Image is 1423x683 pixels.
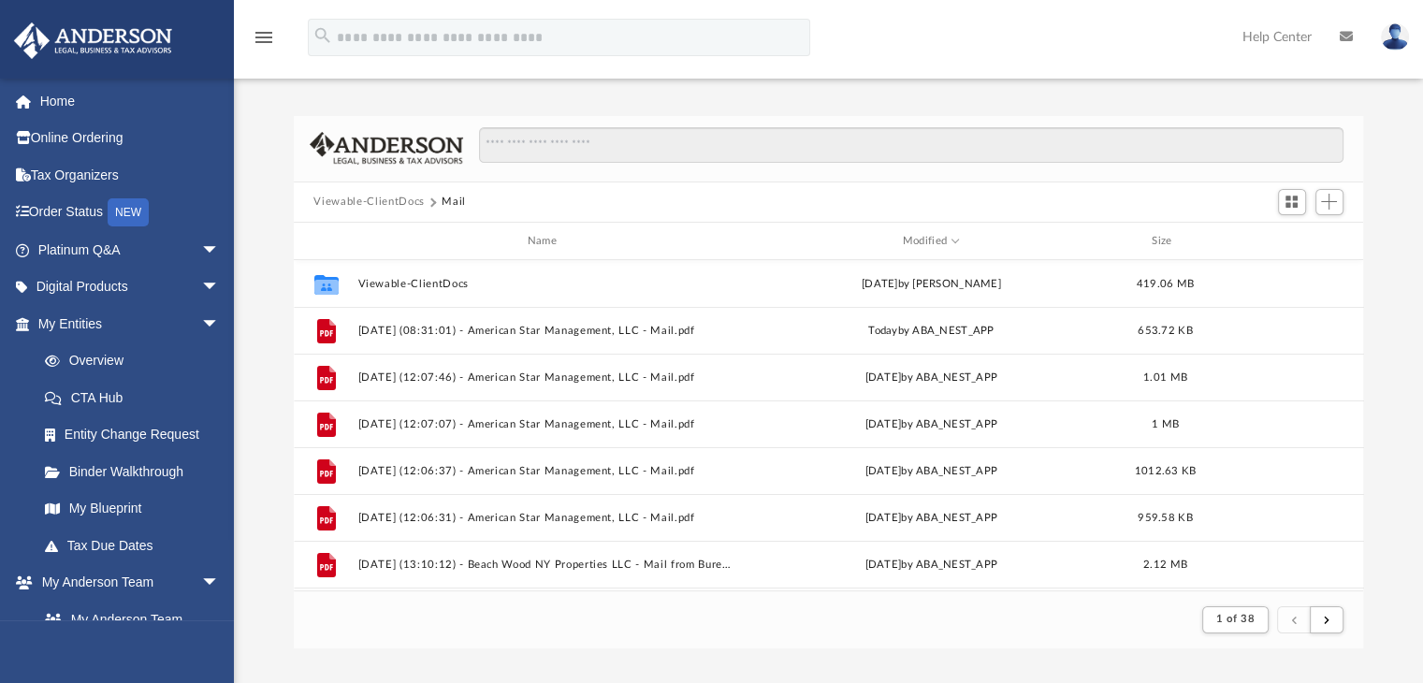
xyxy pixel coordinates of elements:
a: Order StatusNEW [13,194,248,232]
span: 959.58 KB [1138,513,1192,523]
i: menu [253,26,275,49]
div: NEW [108,198,149,226]
div: grid [294,260,1364,590]
a: Tax Organizers [13,156,248,194]
button: [DATE] (12:06:31) - American Star Management, LLC - Mail.pdf [357,512,734,524]
span: 653.72 KB [1138,326,1192,336]
button: Mail [442,194,466,211]
div: Name [356,233,733,250]
div: Size [1127,233,1202,250]
a: Digital Productsarrow_drop_down [13,269,248,306]
div: [DATE] by ABA_NEST_APP [743,416,1120,433]
a: My Blueprint [26,490,239,528]
div: by ABA_NEST_APP [743,323,1120,340]
div: [DATE] by ABA_NEST_APP [743,510,1120,527]
button: [DATE] (13:10:12) - Beach Wood NY Properties LLC - Mail from Bureau of Buildings and Compliance.pdf [357,559,734,571]
span: 1012.63 KB [1134,466,1196,476]
div: [DATE] by ABA_NEST_APP [743,557,1120,574]
img: Anderson Advisors Platinum Portal [8,22,178,59]
a: Tax Due Dates [26,527,248,564]
span: 1 MB [1152,419,1179,429]
span: 1.01 MB [1143,372,1187,383]
a: CTA Hub [26,379,248,416]
span: arrow_drop_down [201,269,239,307]
span: arrow_drop_down [201,564,239,603]
span: 1 of 38 [1216,614,1255,624]
a: Binder Walkthrough [26,453,248,490]
div: Modified [742,233,1119,250]
a: Home [13,82,248,120]
span: arrow_drop_down [201,305,239,343]
button: [DATE] (12:07:07) - American Star Management, LLC - Mail.pdf [357,418,734,430]
a: Platinum Q&Aarrow_drop_down [13,231,248,269]
span: 2.12 MB [1143,559,1187,570]
span: 419.06 MB [1136,279,1193,289]
a: My Entitiesarrow_drop_down [13,305,248,342]
span: arrow_drop_down [201,231,239,269]
button: Add [1315,189,1343,215]
button: Viewable-ClientDocs [357,278,734,290]
button: Viewable-ClientDocs [313,194,424,211]
i: search [312,25,333,46]
button: 1 of 38 [1202,606,1269,632]
a: menu [253,36,275,49]
div: [DATE] by ABA_NEST_APP [743,370,1120,386]
div: id [1211,233,1342,250]
a: Overview [26,342,248,380]
input: Search files and folders [479,127,1343,163]
a: Online Ordering [13,120,248,157]
a: My Anderson Teamarrow_drop_down [13,564,239,602]
button: [DATE] (08:31:01) - American Star Management, LLC - Mail.pdf [357,325,734,337]
div: id [301,233,348,250]
a: Entity Change Request [26,416,248,454]
img: User Pic [1381,23,1409,51]
a: My Anderson Team [26,601,229,638]
button: [DATE] (12:06:37) - American Star Management, LLC - Mail.pdf [357,465,734,477]
div: [DATE] by [PERSON_NAME] [743,276,1120,293]
span: today [868,326,897,336]
button: [DATE] (12:07:46) - American Star Management, LLC - Mail.pdf [357,371,734,384]
div: [DATE] by ABA_NEST_APP [743,463,1120,480]
button: Switch to Grid View [1278,189,1306,215]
